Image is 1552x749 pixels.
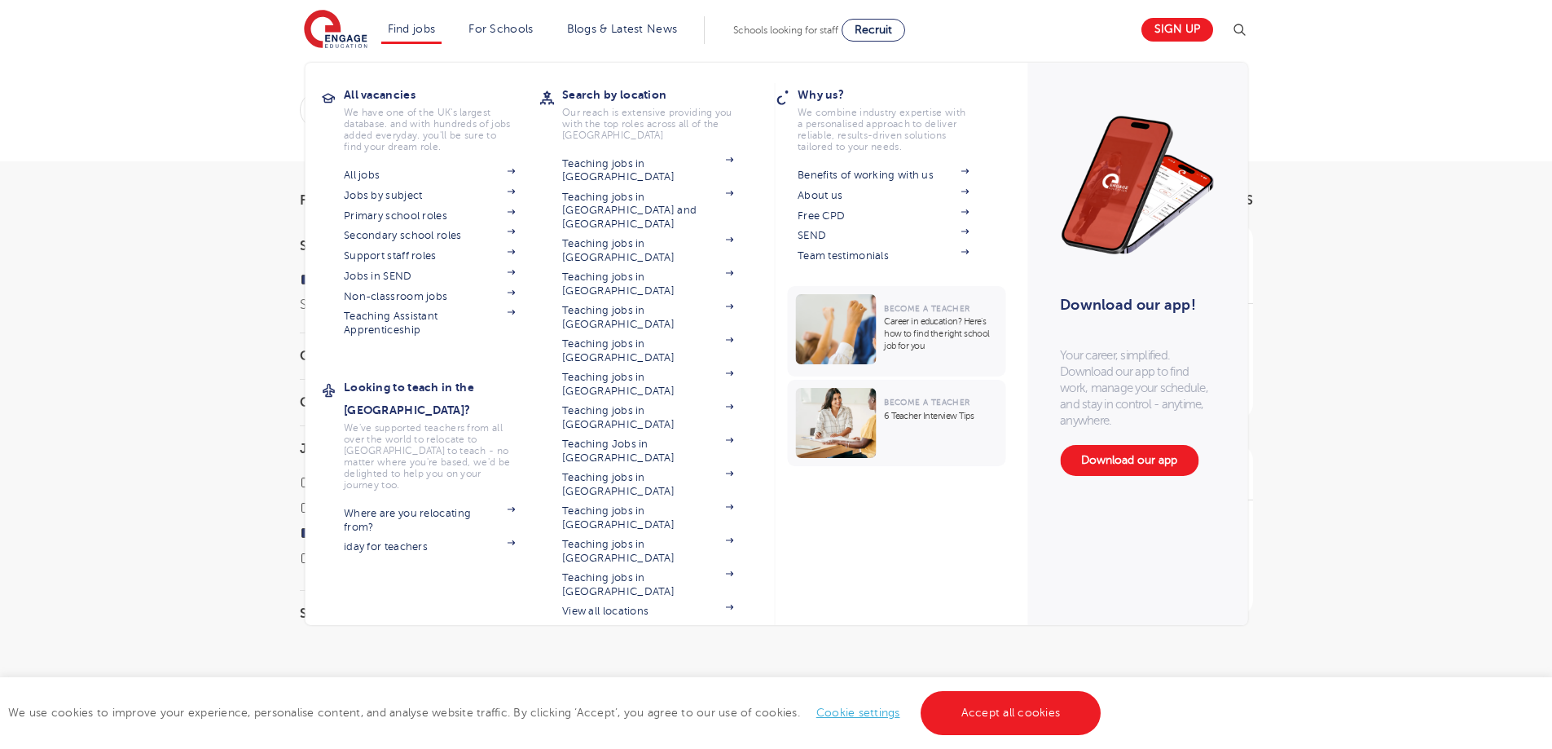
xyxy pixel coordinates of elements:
a: Teaching jobs in [GEOGRAPHIC_DATA] [562,571,733,598]
a: Cookie settings [816,707,900,719]
span: We use cookies to improve your experience, personalise content, and analyse website traffic. By c... [8,707,1105,719]
a: Teaching jobs in [GEOGRAPHIC_DATA] [562,304,733,331]
a: Teaching Assistant Apprenticeship [344,310,515,337]
a: Teaching jobs in [GEOGRAPHIC_DATA] [562,538,733,565]
a: Free CPD [798,209,969,222]
a: Recruit [842,19,905,42]
a: Teaching jobs in [GEOGRAPHIC_DATA] [562,237,733,264]
a: Where are you relocating from? [344,507,515,534]
p: We've supported teachers from all over the world to relocate to [GEOGRAPHIC_DATA] to teach - no m... [344,422,515,491]
h3: City [300,396,479,409]
a: Sign up [1141,18,1213,42]
a: Benefits of working with us [798,169,969,182]
h3: Start Date [300,240,479,253]
a: For Schools [468,23,533,35]
h3: Search by location [562,83,758,106]
a: Looking to teach in the [GEOGRAPHIC_DATA]?We've supported teachers from all over the world to rel... [344,376,539,491]
a: Why us?We combine industry expertise with a personalised approach to deliver reliable, results-dr... [798,83,993,152]
p: Your career, simplified. Download our app to find work, manage your schedule, and stay in control... [1060,347,1215,429]
a: All vacanciesWe have one of the UK's largest database. and with hundreds of jobs added everyday. ... [344,83,539,152]
div: Submit [300,91,1073,129]
a: Become a TeacherCareer in education? Here’s how to find the right school job for you [787,286,1009,377]
a: Teaching jobs in [GEOGRAPHIC_DATA] [562,404,733,431]
a: Download our app [1060,445,1198,476]
span: Become a Teacher [884,304,969,313]
h3: Download our app! [1060,287,1207,323]
a: View all locations [562,605,733,618]
a: All jobs [344,169,515,182]
a: Search by locationOur reach is extensive providing you with the top roles across all of the [GEOG... [562,83,758,141]
h3: Job Type [300,443,479,456]
a: Teaching Jobs in [GEOGRAPHIC_DATA] [562,438,733,465]
a: Primary school roles [344,209,515,222]
h3: Why us? [798,83,993,106]
p: Our reach is extensive providing you with the top roles across all of the [GEOGRAPHIC_DATA] [562,107,733,141]
a: iday for teachers [344,540,515,553]
p: We combine industry expertise with a personalised approach to deliver reliable, results-driven so... [798,107,969,152]
a: Support staff roles [344,249,515,262]
a: Team testimonials [798,249,969,262]
span: Recruit [855,24,892,36]
span: Become a Teacher [884,398,969,407]
p: 6 Teacher Interview Tips [884,410,997,422]
a: Teaching jobs in [GEOGRAPHIC_DATA] [562,337,733,364]
a: About us [798,189,969,202]
a: SEND [798,229,969,242]
a: Find jobs [388,23,436,35]
a: Teaching jobs in [GEOGRAPHIC_DATA] [562,471,733,498]
a: Teaching jobs in [GEOGRAPHIC_DATA] [562,371,733,398]
a: Teaching jobs in [GEOGRAPHIC_DATA] [562,504,733,531]
a: Become a Teacher6 Teacher Interview Tips [787,380,1009,466]
a: Blogs & Latest News [567,23,678,35]
a: Accept all cookies [921,691,1101,735]
p: Career in education? Here’s how to find the right school job for you [884,315,997,352]
button: Show more [300,297,369,312]
img: Engage Education [304,10,367,51]
a: Teaching jobs in [GEOGRAPHIC_DATA] and [GEOGRAPHIC_DATA] [562,191,733,231]
a: Jobs in SEND [344,270,515,283]
h3: All vacancies [344,83,539,106]
span: Schools looking for staff [733,24,838,36]
a: Teaching jobs in [GEOGRAPHIC_DATA] [562,157,733,184]
a: Teaching jobs in [GEOGRAPHIC_DATA] [562,271,733,297]
a: Secondary school roles [344,229,515,242]
p: We have one of the UK's largest database. and with hundreds of jobs added everyday. you'll be sur... [344,107,515,152]
h3: Looking to teach in the [GEOGRAPHIC_DATA]? [344,376,539,421]
h3: Sector [300,607,479,620]
span: Filters [300,194,349,207]
h3: County [300,350,479,363]
a: Non-classroom jobs [344,290,515,303]
a: Jobs by subject [344,189,515,202]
